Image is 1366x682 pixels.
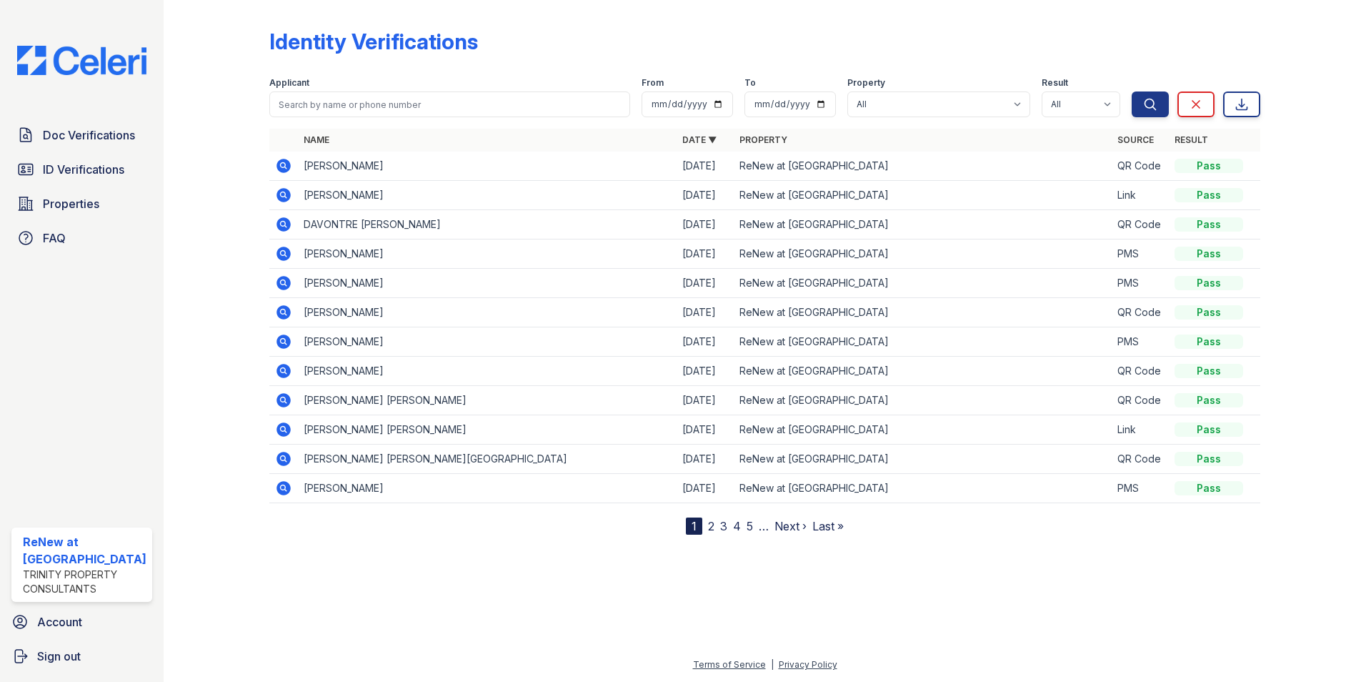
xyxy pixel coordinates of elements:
[298,415,677,445] td: [PERSON_NAME] [PERSON_NAME]
[11,155,152,184] a: ID Verifications
[734,327,1112,357] td: ReNew at [GEOGRAPHIC_DATA]
[1112,181,1169,210] td: Link
[298,210,677,239] td: DAVONTRE [PERSON_NAME]
[1112,327,1169,357] td: PMS
[37,648,81,665] span: Sign out
[682,134,717,145] a: Date ▼
[733,519,741,533] a: 4
[298,239,677,269] td: [PERSON_NAME]
[734,210,1112,239] td: ReNew at [GEOGRAPHIC_DATA]
[43,161,124,178] span: ID Verifications
[1112,415,1169,445] td: Link
[1175,247,1243,261] div: Pass
[734,239,1112,269] td: ReNew at [GEOGRAPHIC_DATA]
[677,445,734,474] td: [DATE]
[43,195,99,212] span: Properties
[1042,77,1068,89] label: Result
[1175,481,1243,495] div: Pass
[677,298,734,327] td: [DATE]
[677,181,734,210] td: [DATE]
[677,269,734,298] td: [DATE]
[1112,210,1169,239] td: QR Code
[298,181,677,210] td: [PERSON_NAME]
[642,77,664,89] label: From
[298,445,677,474] td: [PERSON_NAME] [PERSON_NAME][GEOGRAPHIC_DATA]
[269,77,309,89] label: Applicant
[298,298,677,327] td: [PERSON_NAME]
[734,357,1112,386] td: ReNew at [GEOGRAPHIC_DATA]
[677,210,734,239] td: [DATE]
[1112,269,1169,298] td: PMS
[744,77,756,89] label: To
[747,519,753,533] a: 5
[298,269,677,298] td: [PERSON_NAME]
[677,327,734,357] td: [DATE]
[37,613,82,631] span: Account
[1175,134,1208,145] a: Result
[734,474,1112,503] td: ReNew at [GEOGRAPHIC_DATA]
[734,445,1112,474] td: ReNew at [GEOGRAPHIC_DATA]
[1175,159,1243,173] div: Pass
[1175,276,1243,290] div: Pass
[6,642,158,671] a: Sign out
[1175,335,1243,349] div: Pass
[1175,364,1243,378] div: Pass
[677,415,734,445] td: [DATE]
[734,269,1112,298] td: ReNew at [GEOGRAPHIC_DATA]
[298,327,677,357] td: [PERSON_NAME]
[304,134,329,145] a: Name
[1112,445,1169,474] td: QR Code
[693,659,766,670] a: Terms of Service
[298,152,677,181] td: [PERSON_NAME]
[734,298,1112,327] td: ReNew at [GEOGRAPHIC_DATA]
[734,181,1112,210] td: ReNew at [GEOGRAPHIC_DATA]
[708,519,714,533] a: 2
[23,568,146,596] div: Trinity Property Consultants
[43,229,66,247] span: FAQ
[774,519,807,533] a: Next ›
[677,152,734,181] td: [DATE]
[269,92,631,117] input: Search by name or phone number
[1175,393,1243,407] div: Pass
[6,46,158,75] img: CE_Logo_Blue-a8612792a0a2168367f1c8372b55b34899dd931a85d93a1a3d3e32e68fde9ad4.png
[1175,217,1243,232] div: Pass
[771,659,774,670] div: |
[779,659,837,670] a: Privacy Policy
[677,386,734,415] td: [DATE]
[298,386,677,415] td: [PERSON_NAME] [PERSON_NAME]
[734,415,1112,445] td: ReNew at [GEOGRAPHIC_DATA]
[1175,305,1243,320] div: Pass
[686,518,702,535] div: 1
[759,518,769,535] span: …
[6,608,158,636] a: Account
[11,224,152,252] a: FAQ
[1112,152,1169,181] td: QR Code
[298,474,677,503] td: [PERSON_NAME]
[23,533,146,568] div: ReNew at [GEOGRAPHIC_DATA]
[734,386,1112,415] td: ReNew at [GEOGRAPHIC_DATA]
[1112,357,1169,386] td: QR Code
[812,519,844,533] a: Last »
[43,127,135,144] span: Doc Verifications
[1175,422,1243,437] div: Pass
[720,519,727,533] a: 3
[298,357,677,386] td: [PERSON_NAME]
[677,357,734,386] td: [DATE]
[1112,386,1169,415] td: QR Code
[739,134,787,145] a: Property
[1117,134,1154,145] a: Source
[677,474,734,503] td: [DATE]
[1112,239,1169,269] td: PMS
[677,239,734,269] td: [DATE]
[1112,298,1169,327] td: QR Code
[269,29,478,54] div: Identity Verifications
[11,121,152,149] a: Doc Verifications
[1112,474,1169,503] td: PMS
[847,77,885,89] label: Property
[1175,452,1243,466] div: Pass
[1175,188,1243,202] div: Pass
[734,152,1112,181] td: ReNew at [GEOGRAPHIC_DATA]
[11,189,152,218] a: Properties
